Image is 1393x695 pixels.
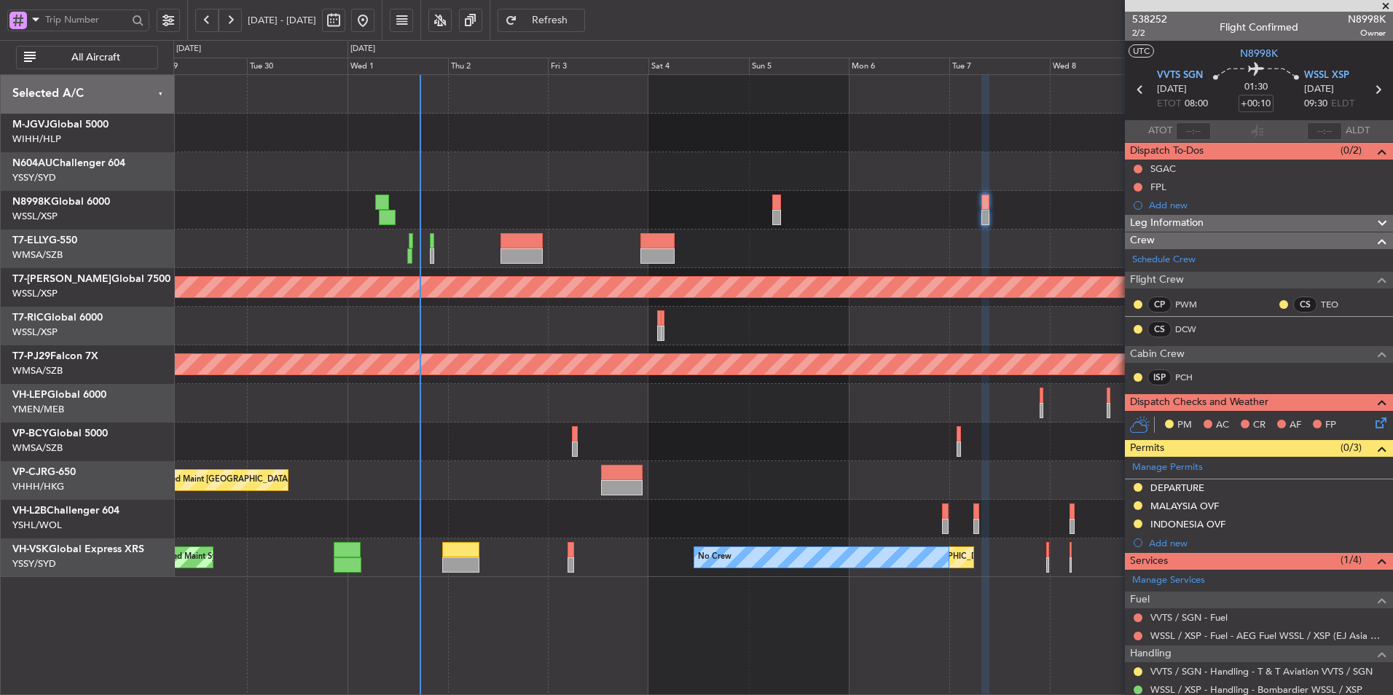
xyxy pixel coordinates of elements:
[1304,68,1349,83] span: WSSL XSP
[151,469,394,491] div: Planned Maint [GEOGRAPHIC_DATA] ([GEOGRAPHIC_DATA] Intl)
[12,506,47,516] span: VH-L2B
[1150,629,1386,642] a: WSSL / XSP - Fuel - AEG Fuel WSSL / XSP (EJ Asia Only)
[1129,44,1154,58] button: UTC
[1216,418,1229,433] span: AC
[12,557,56,570] a: YSSY/SYD
[1348,12,1386,27] span: N8998K
[1177,418,1192,433] span: PM
[1346,124,1370,138] span: ALDT
[1253,418,1266,433] span: CR
[350,43,375,55] div: [DATE]
[520,15,580,25] span: Refresh
[844,546,1084,568] div: Unplanned Maint [GEOGRAPHIC_DATA] ([GEOGRAPHIC_DATA])
[1304,82,1334,97] span: [DATE]
[1132,27,1167,39] span: 2/2
[749,58,849,75] div: Sun 5
[1130,645,1172,662] span: Handling
[12,506,119,516] a: VH-L2BChallenger 604
[1130,592,1150,608] span: Fuel
[12,428,49,439] span: VP-BCY
[1130,143,1204,160] span: Dispatch To-Dos
[1157,97,1181,111] span: ETOT
[12,428,108,439] a: VP-BCYGlobal 5000
[1130,215,1204,232] span: Leg Information
[1132,460,1203,475] a: Manage Permits
[12,197,51,207] span: N8998K
[12,119,109,130] a: M-JGVJGlobal 5000
[1325,418,1336,433] span: FP
[12,313,103,323] a: T7-RICGlobal 6000
[12,519,62,532] a: YSHL/WOL
[12,119,50,130] span: M-JGVJ
[39,52,153,63] span: All Aircraft
[248,14,316,27] span: [DATE] - [DATE]
[1130,346,1185,363] span: Cabin Crew
[1148,124,1172,138] span: ATOT
[348,58,448,75] div: Wed 1
[1130,553,1168,570] span: Services
[1150,518,1225,530] div: INDONESIA OVF
[1220,20,1298,35] div: Flight Confirmed
[247,58,348,75] div: Tue 30
[1290,418,1301,433] span: AF
[1321,298,1354,311] a: TEO
[448,58,549,75] div: Thu 2
[1132,573,1205,588] a: Manage Services
[1175,323,1208,336] a: DCW
[1341,143,1362,158] span: (0/2)
[12,274,170,284] a: T7-[PERSON_NAME]Global 7500
[12,544,144,554] a: VH-VSKGlobal Express XRS
[12,274,111,284] span: T7-[PERSON_NAME]
[12,210,58,223] a: WSSL/XSP
[1147,369,1172,385] div: ISP
[1341,440,1362,455] span: (0/3)
[1050,58,1150,75] div: Wed 8
[949,58,1050,75] div: Tue 7
[849,58,949,75] div: Mon 6
[12,235,49,246] span: T7-ELLY
[12,235,77,246] a: T7-ELLYG-550
[1149,199,1386,211] div: Add new
[147,58,248,75] div: Mon 29
[12,351,98,361] a: T7-PJ29Falcon 7X
[12,441,63,455] a: WMSA/SZB
[1331,97,1354,111] span: ELDT
[12,351,50,361] span: T7-PJ29
[1149,537,1386,549] div: Add new
[1240,46,1278,61] span: N8998K
[12,390,47,400] span: VH-LEP
[12,287,58,300] a: WSSL/XSP
[1130,272,1184,288] span: Flight Crew
[12,467,47,477] span: VP-CJR
[1175,298,1208,311] a: PWM
[1132,253,1196,267] a: Schedule Crew
[1150,500,1219,512] div: MALAYSIA OVF
[1157,68,1203,83] span: VVTS SGN
[1175,371,1208,384] a: PCH
[1176,122,1211,140] input: --:--
[1185,97,1208,111] span: 08:00
[16,46,158,69] button: All Aircraft
[12,364,63,377] a: WMSA/SZB
[12,390,106,400] a: VH-LEPGlobal 6000
[1130,394,1268,411] span: Dispatch Checks and Weather
[45,9,127,31] input: Trip Number
[1244,80,1268,95] span: 01:30
[12,326,58,339] a: WSSL/XSP
[1348,27,1386,39] span: Owner
[1293,297,1317,313] div: CS
[12,467,76,477] a: VP-CJRG-650
[1157,82,1187,97] span: [DATE]
[1150,611,1228,624] a: VVTS / SGN - Fuel
[1147,321,1172,337] div: CS
[648,58,749,75] div: Sat 4
[12,158,125,168] a: N604AUChallenger 604
[12,544,49,554] span: VH-VSK
[12,248,63,262] a: WMSA/SZB
[1150,162,1176,175] div: SGAC
[12,313,44,323] span: T7-RIC
[1150,665,1373,678] a: VVTS / SGN - Handling - T & T Aviation VVTS / SGN
[1130,440,1164,457] span: Permits
[498,9,585,32] button: Refresh
[1150,482,1204,494] div: DEPARTURE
